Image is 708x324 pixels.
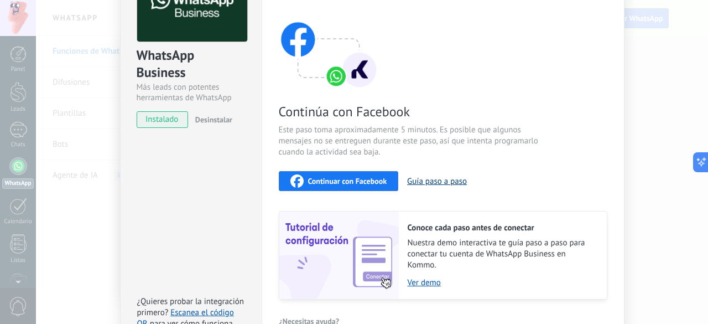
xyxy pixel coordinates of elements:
span: ¿Quieres probar la integración primero? [137,296,244,318]
button: Guía paso a paso [407,176,467,187]
img: connect with facebook [279,1,378,89]
span: Continúa con Facebook [279,103,542,120]
button: Continuar con Facebook [279,171,399,191]
span: Continuar con Facebook [308,177,387,185]
span: Desinstalar [195,115,232,125]
span: Nuestra demo interactiva te guía paso a paso para conectar tu cuenta de WhatsApp Business en Kommo. [408,238,596,271]
div: Más leads con potentes herramientas de WhatsApp [137,82,246,103]
a: Ver demo [408,277,596,288]
span: Este paso toma aproximadamente 5 minutos. Es posible que algunos mensajes no se entreguen durante... [279,125,542,158]
div: WhatsApp Business [137,47,246,82]
button: Desinstalar [191,111,232,128]
span: instalado [137,111,188,128]
h2: Conoce cada paso antes de conectar [408,223,596,233]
